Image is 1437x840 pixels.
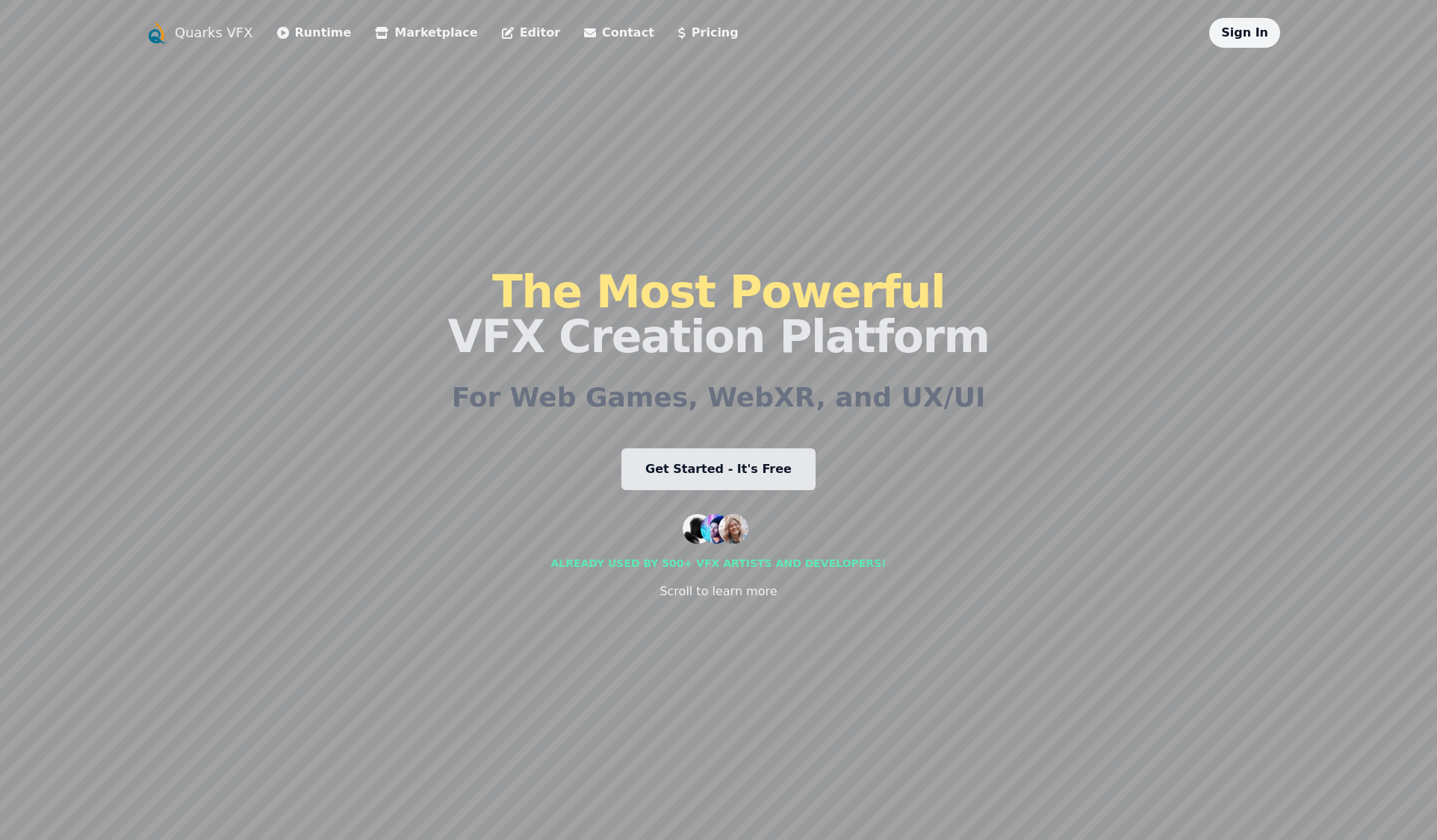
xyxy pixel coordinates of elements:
a: Runtime [277,24,352,42]
img: customer 3 [718,514,748,544]
a: Get Started - It's Free [621,448,816,490]
a: Contact [584,24,654,42]
img: customer 1 [683,514,713,544]
a: Quarks VFX [175,22,253,43]
img: customer 2 [701,514,730,544]
h1: VFX Creation Platform [447,269,989,359]
a: Editor [502,24,560,42]
a: Marketplace [375,24,477,42]
a: Sign In [1221,25,1268,40]
span: The Most Powerful [492,266,945,318]
a: Pricing [678,24,739,42]
div: Already used by 500+ vfx artists and developers! [550,556,886,571]
h2: For Web Games, WebXR, and UX/UI [452,383,986,413]
div: Scroll to learn more [659,583,777,601]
